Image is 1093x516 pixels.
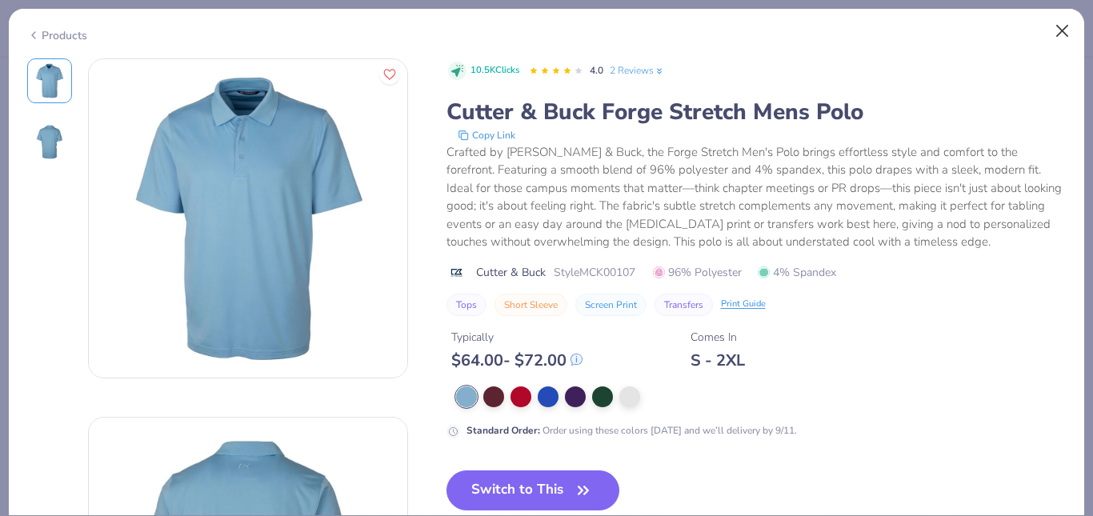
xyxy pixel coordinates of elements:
[590,64,603,77] span: 4.0
[379,64,400,85] button: Like
[30,122,69,161] img: Back
[758,264,836,281] span: 4% Spandex
[653,264,742,281] span: 96% Polyester
[494,294,567,316] button: Short Sleeve
[27,27,87,44] div: Products
[554,264,635,281] span: Style MCK00107
[446,97,1067,127] div: Cutter & Buck Forge Stretch Mens Polo
[466,423,797,438] div: Order using these colors [DATE] and we’ll delivery by 9/11.
[466,424,540,437] strong: Standard Order :
[655,294,713,316] button: Transfers
[451,329,583,346] div: Typically
[446,470,620,510] button: Switch to This
[691,329,745,346] div: Comes In
[30,62,69,100] img: Front
[610,63,665,78] a: 2 Reviews
[451,350,583,370] div: $ 64.00 - $ 72.00
[446,266,468,279] img: brand logo
[1047,16,1078,46] button: Close
[453,127,520,143] button: copy to clipboard
[691,350,745,370] div: S - 2XL
[446,294,486,316] button: Tops
[721,298,766,311] div: Print Guide
[476,264,546,281] span: Cutter & Buck
[529,58,583,84] div: 4.0 Stars
[575,294,647,316] button: Screen Print
[89,59,407,378] img: Front
[470,64,519,78] span: 10.5K Clicks
[446,143,1067,251] div: Crafted by [PERSON_NAME] & Buck, the Forge Stretch Men's Polo brings effortless style and comfort...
